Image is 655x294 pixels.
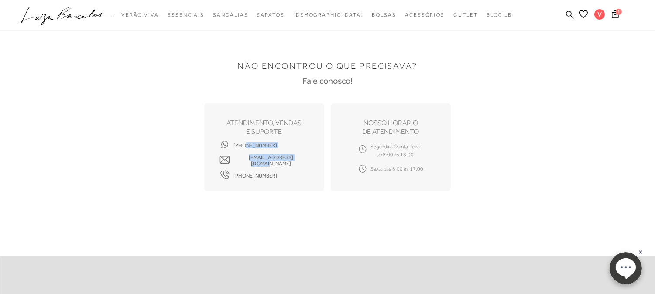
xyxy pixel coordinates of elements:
[609,10,621,21] button: 1
[121,7,159,23] a: noSubCategoriesText
[370,143,420,158] span: Segunda a Quinta-feira de 8:00 às 18:00
[616,9,622,15] span: 1
[487,12,512,18] span: BLOG LB
[233,154,309,167] span: [EMAIL_ADDRESS][DOMAIN_NAME]
[293,7,364,23] a: noSubCategoriesText
[257,12,284,18] span: Sapatos
[219,155,309,166] a: [EMAIL_ADDRESS][DOMAIN_NAME]
[453,12,478,18] span: Outlet
[453,7,478,23] a: noSubCategoriesText
[227,119,302,136] h4: ATENDIMENTO, VENDAS e suporte
[363,119,419,136] h4: nosso horário de atendimento
[219,170,277,181] a: [PHONE_NUMBER]
[238,61,418,71] h1: NÃO ENCONTROU O QUE PRECISAVA?
[594,9,605,20] span: V
[370,165,423,173] span: Sexta das 8:00 às 17:00
[233,142,277,148] span: [PHONE_NUMBER]
[213,7,248,23] a: noSubCategoriesText
[405,12,445,18] span: Acessórios
[487,7,512,23] a: BLOG LB
[302,75,353,86] h3: Fale conosco!
[293,12,364,18] span: [DEMOGRAPHIC_DATA]
[168,7,204,23] a: noSubCategoriesText
[590,9,609,22] button: V
[213,12,248,18] span: Sandálias
[121,12,159,18] span: Verão Viva
[233,173,277,179] span: [PHONE_NUMBER]
[372,7,396,23] a: noSubCategoriesText
[372,12,396,18] span: Bolsas
[257,7,284,23] a: noSubCategoriesText
[168,12,204,18] span: Essenciais
[405,7,445,23] a: noSubCategoriesText
[219,140,277,150] a: [PHONE_NUMBER]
